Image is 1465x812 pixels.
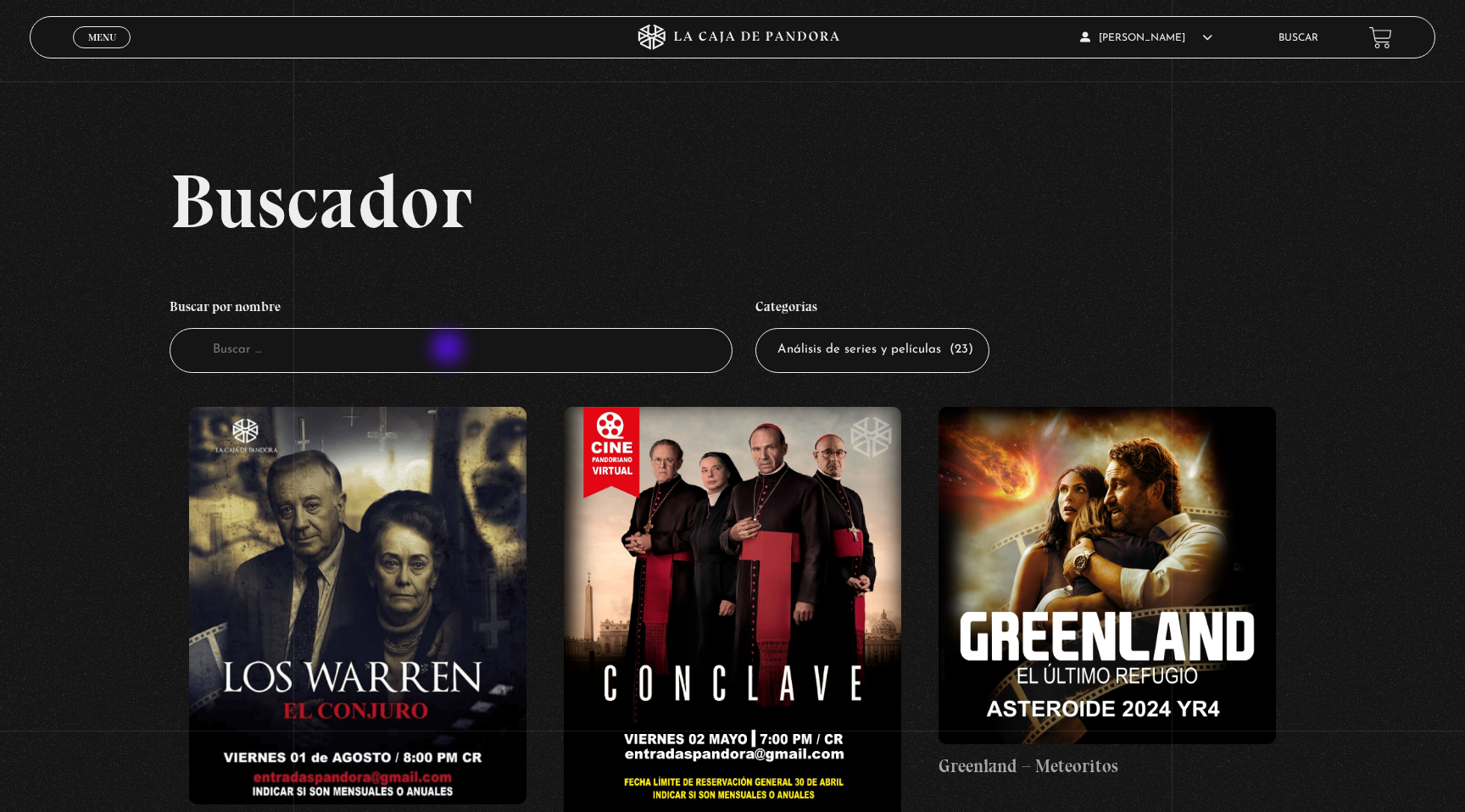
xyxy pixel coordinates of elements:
span: Cerrar [82,47,122,58]
h2: Buscador [170,163,1435,239]
span: Menu [88,32,116,42]
a: Buscar [1278,33,1318,43]
a: View your shopping cart [1369,26,1392,49]
a: Greenland – Meteoritos [939,407,1276,780]
h4: Categorías [755,290,989,329]
h4: Greenland – Meteoritos [939,753,1276,780]
h4: Buscar por nombre [170,290,732,329]
span: [PERSON_NAME] [1080,33,1212,43]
